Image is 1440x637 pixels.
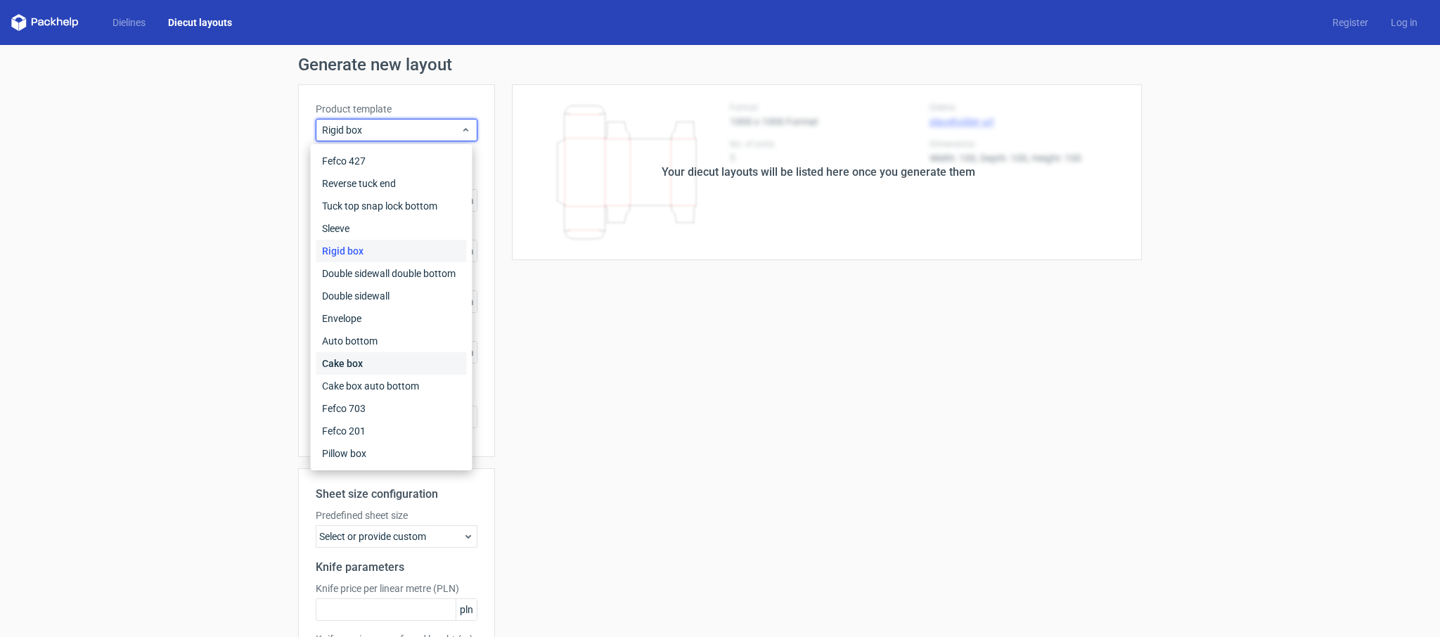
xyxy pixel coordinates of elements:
[456,599,477,620] span: pln
[316,307,467,330] div: Envelope
[1321,15,1380,30] a: Register
[316,375,467,397] div: Cake box auto bottom
[316,352,467,375] div: Cake box
[101,15,157,30] a: Dielines
[316,195,467,217] div: Tuck top snap lock bottom
[316,172,467,195] div: Reverse tuck end
[316,525,477,548] div: Select or provide custom
[322,123,461,137] span: Rigid box
[316,330,467,352] div: Auto bottom
[298,56,1142,73] h1: Generate new layout
[316,150,467,172] div: Fefco 427
[316,285,467,307] div: Double sidewall
[316,442,467,465] div: Pillow box
[316,559,477,576] h2: Knife parameters
[316,508,477,522] label: Predefined sheet size
[316,217,467,240] div: Sleeve
[316,397,467,420] div: Fefco 703
[157,15,243,30] a: Diecut layouts
[316,420,467,442] div: Fefco 201
[316,240,467,262] div: Rigid box
[662,164,975,181] div: Your diecut layouts will be listed here once you generate them
[316,486,477,503] h2: Sheet size configuration
[316,581,477,596] label: Knife price per linear metre (PLN)
[316,262,467,285] div: Double sidewall double bottom
[1380,15,1429,30] a: Log in
[316,102,477,116] label: Product template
